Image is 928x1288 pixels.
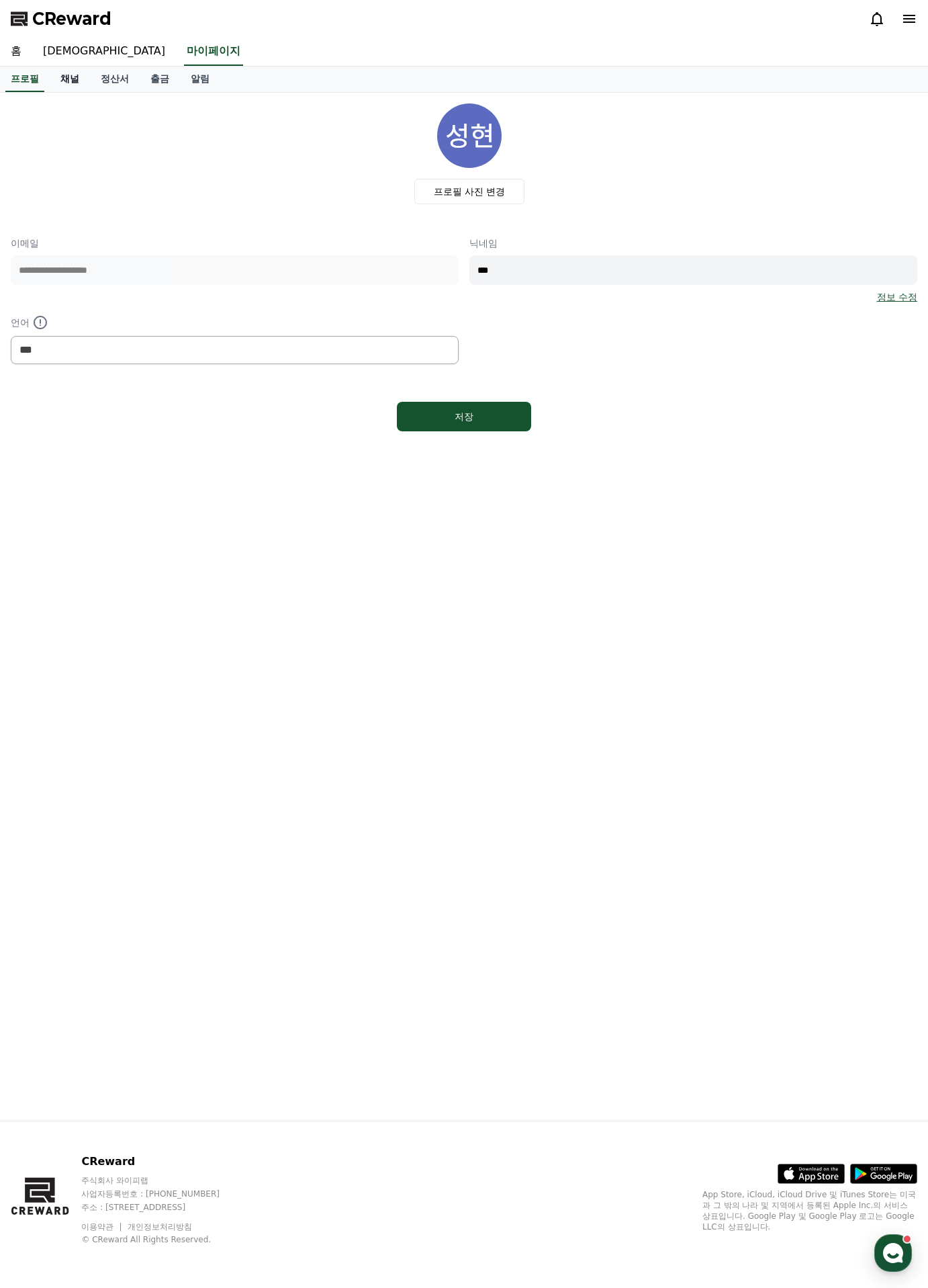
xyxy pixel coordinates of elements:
[877,290,917,304] a: 정보 수정
[173,426,258,460] a: 설정
[89,426,173,460] a: 대화
[184,38,243,66] a: 마이페이지
[397,402,531,431] button: 저장
[81,1175,245,1186] p: 주식회사 와이피랩
[50,67,90,92] a: 채널
[123,447,139,458] span: 대화
[5,67,44,92] a: 프로필
[424,410,504,423] div: 저장
[81,1189,245,1199] p: 사업자등록번호 : [PHONE_NUMBER]
[128,1222,192,1232] a: 개인정보처리방침
[90,67,140,92] a: 정산서
[4,426,89,460] a: 홈
[469,237,917,250] p: 닉네임
[11,237,459,250] p: 이메일
[32,8,111,30] span: CReward
[42,446,50,457] span: 홈
[414,179,525,204] label: 프로필 사진 변경
[81,1202,245,1213] p: 주소 : [STREET_ADDRESS]
[11,314,459,331] p: 언어
[207,446,224,457] span: 설정
[81,1222,124,1232] a: 이용약관
[437,103,502,168] img: profile_image
[140,67,180,92] a: 출금
[180,67,220,92] a: 알림
[81,1154,245,1170] p: CReward
[702,1189,917,1232] p: App Store, iCloud, iCloud Drive 및 iTunes Store는 미국과 그 밖의 나라 및 지역에서 등록된 Apple Inc.의 서비스 상표입니다. Goo...
[81,1234,245,1245] p: © CReward All Rights Reserved.
[11,8,111,30] a: CReward
[32,38,176,66] a: [DEMOGRAPHIC_DATA]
